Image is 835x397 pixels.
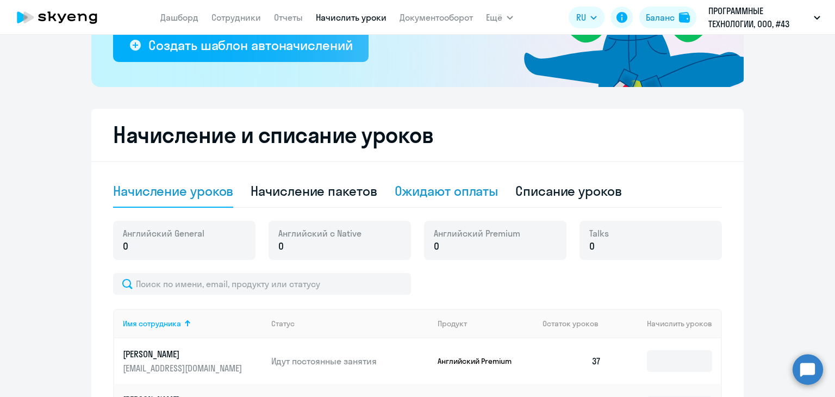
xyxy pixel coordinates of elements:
[395,182,498,200] div: Ожидают оплаты
[123,348,245,360] p: [PERSON_NAME]
[486,7,513,28] button: Ещё
[515,182,622,200] div: Списание уроков
[589,227,609,239] span: Talks
[271,355,429,367] p: Идут постоянные занятия
[148,36,352,54] div: Создать шаблон автоначислений
[274,12,303,23] a: Отчеты
[160,12,198,23] a: Дашборд
[123,227,204,239] span: Английский General
[251,182,377,200] div: Начисление пакетов
[589,239,595,253] span: 0
[113,182,233,200] div: Начисление уроков
[434,227,520,239] span: Английский Premium
[113,122,722,148] h2: Начисление и списание уроков
[486,11,502,24] span: Ещё
[534,338,610,384] td: 37
[271,319,429,328] div: Статус
[211,12,261,23] a: Сотрудники
[278,227,362,239] span: Английский с Native
[113,273,411,295] input: Поиск по имени, email, продукту или статусу
[434,239,439,253] span: 0
[576,11,586,24] span: RU
[438,319,467,328] div: Продукт
[646,11,675,24] div: Баланс
[703,4,826,30] button: ПРОГРАММНЫЕ ТЕХНОЛОГИИ, ООО, #43
[316,12,387,23] a: Начислить уроки
[708,4,809,30] p: ПРОГРАММНЫЕ ТЕХНОЛОГИИ, ООО, #43
[123,319,263,328] div: Имя сотрудника
[123,319,181,328] div: Имя сотрудника
[438,356,519,366] p: Английский Premium
[438,319,534,328] div: Продукт
[543,319,610,328] div: Остаток уроков
[123,348,263,374] a: [PERSON_NAME][EMAIL_ADDRESS][DOMAIN_NAME]
[610,309,721,338] th: Начислить уроков
[123,239,128,253] span: 0
[400,12,473,23] a: Документооборот
[543,319,599,328] span: Остаток уроков
[113,29,369,62] button: Создать шаблон автоначислений
[123,362,245,374] p: [EMAIL_ADDRESS][DOMAIN_NAME]
[639,7,696,28] button: Балансbalance
[679,12,690,23] img: balance
[278,239,284,253] span: 0
[569,7,605,28] button: RU
[271,319,295,328] div: Статус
